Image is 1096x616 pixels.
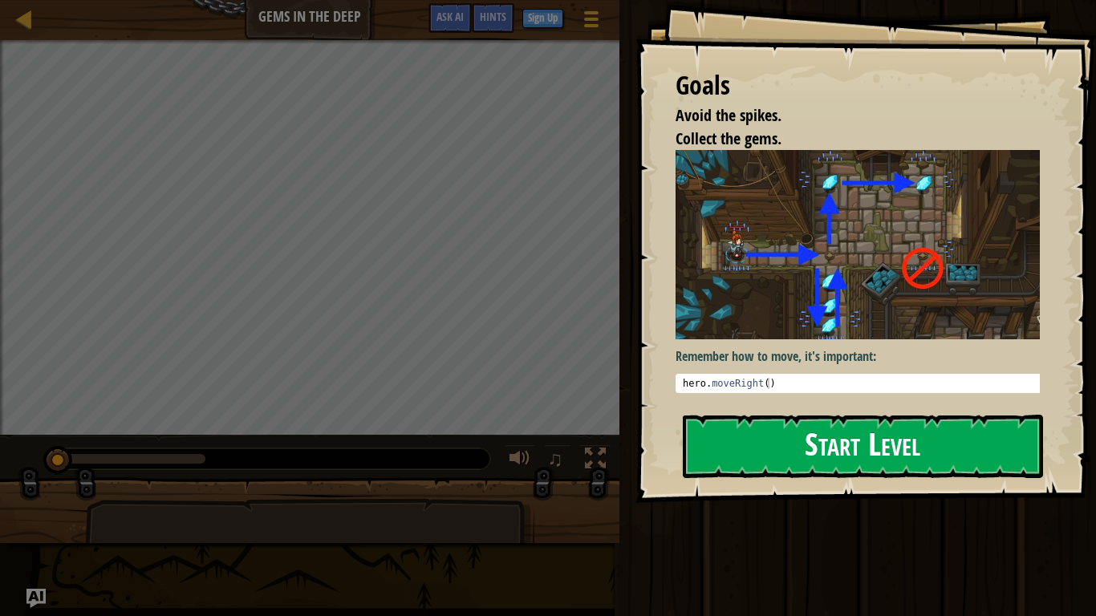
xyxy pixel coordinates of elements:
[480,9,506,24] span: Hints
[676,104,781,126] span: Avoid the spikes.
[522,9,563,28] button: Sign Up
[571,3,611,41] button: Show game menu
[26,589,46,608] button: Ask AI
[683,415,1043,478] button: Start Level
[547,447,563,471] span: ♫
[676,347,1052,366] p: Remember how to move, it's important:
[656,128,1036,151] li: Collect the gems.
[676,67,1040,104] div: Goals
[504,444,536,477] button: Adjust volume
[436,9,464,24] span: Ask AI
[428,3,472,33] button: Ask AI
[544,444,571,477] button: ♫
[579,444,611,477] button: Toggle fullscreen
[656,104,1036,128] li: Avoid the spikes.
[676,150,1052,339] img: Gems in the deep
[676,128,781,149] span: Collect the gems.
